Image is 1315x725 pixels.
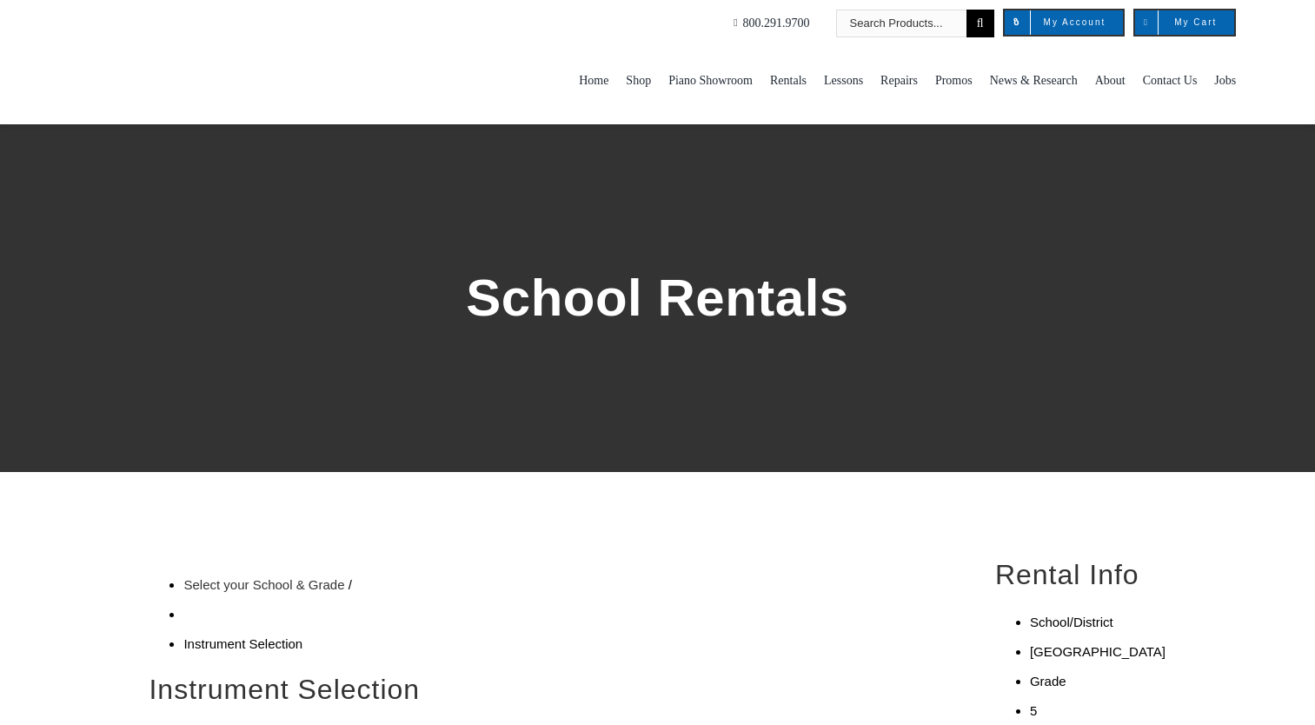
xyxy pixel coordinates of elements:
[770,67,807,95] span: Rentals
[183,576,346,594] a: Select your School & Grade
[380,37,1236,124] nav: Main Menu
[79,13,253,30] a: taylors-music-store-west-chester
[880,37,918,124] a: Repairs
[149,672,954,708] h2: Instrument Selection
[1095,37,1126,124] a: About
[880,67,918,95] span: Repairs
[990,67,1078,95] span: News & Research
[990,37,1078,124] a: News & Research
[1143,37,1198,124] a: Contact Us
[668,37,753,124] a: Piano Showroom
[579,67,608,95] span: Home
[183,629,954,659] li: Instrument Selection
[935,37,973,124] a: Promos
[1022,18,1106,27] span: My Account
[1003,9,1126,37] a: My Account
[1133,9,1236,37] a: My Cart
[836,10,966,37] input: Search Products...
[728,10,809,37] a: 800.291.9700
[743,10,810,37] span: 800.291.9700
[1030,608,1166,637] li: School/District
[824,67,863,95] span: Lessons
[935,67,973,95] span: Promos
[626,67,651,95] span: Shop
[824,37,863,124] a: Lessons
[1030,667,1166,696] li: Grade
[349,576,355,594] span: /
[1143,67,1198,95] span: Contact Us
[995,557,1166,594] h2: Rental Info
[668,67,753,95] span: Piano Showroom
[1214,37,1236,124] a: Jobs
[380,9,1236,37] nav: Top Right
[1214,67,1236,95] span: Jobs
[1152,18,1217,27] span: My Cart
[966,10,994,37] input: Search
[1030,637,1166,667] li: [GEOGRAPHIC_DATA]
[770,37,807,124] a: Rentals
[149,262,1166,335] h1: School Rentals
[579,37,608,124] a: Home
[1095,67,1126,95] span: About
[626,37,651,124] a: Shop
